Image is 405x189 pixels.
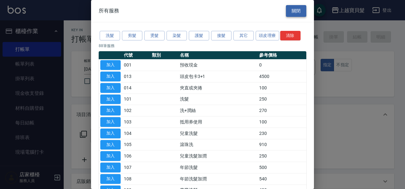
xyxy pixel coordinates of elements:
td: 001 [122,59,150,71]
button: 加入 [100,129,121,138]
td: 100 [258,116,306,128]
th: 參考價格 [258,51,306,59]
button: 加入 [100,163,121,172]
td: 250 [258,94,306,105]
td: 102 [122,105,150,116]
td: 101 [122,94,150,105]
button: 燙髮 [144,31,165,41]
button: 加入 [100,117,121,127]
td: 250 [258,150,306,162]
td: 103 [122,116,150,128]
button: 加入 [100,151,121,161]
button: 染髮 [167,31,187,41]
td: 兒童洗髮 [178,128,258,139]
button: 其它 [233,31,254,41]
td: 270 [258,105,306,116]
button: 加入 [100,60,121,70]
button: 頭皮理療 [256,31,279,41]
td: 013 [122,71,150,82]
button: 洗髮 [100,31,120,41]
button: 加入 [100,140,121,150]
td: 抵用券使用 [178,116,258,128]
td: 910 [258,139,306,150]
button: 加入 [100,106,121,115]
td: 預收現金 [178,59,258,71]
td: 年節洗髮 [178,162,258,173]
td: 540 [258,173,306,185]
td: 滾珠洗 [178,139,258,150]
td: 洗+潤絲 [178,105,258,116]
button: 清除 [280,31,301,41]
td: 500 [258,162,306,173]
td: 兒童洗髮加潤 [178,150,258,162]
th: 類別 [150,51,178,59]
td: 年節洗髮加潤 [178,173,258,185]
td: 107 [122,162,150,173]
td: 104 [122,128,150,139]
span: 所有服務 [99,8,119,14]
td: 夾直或夾捲 [178,82,258,94]
button: 關閉 [286,5,306,17]
button: 加入 [100,83,121,93]
p: 88 筆服務 [99,43,306,49]
td: 0 [258,59,306,71]
button: 加入 [100,72,121,81]
button: 加入 [100,174,121,184]
td: 105 [122,139,150,150]
td: 頭皮包卡3+1 [178,71,258,82]
td: 洗髮 [178,94,258,105]
th: 名稱 [178,51,258,59]
td: 108 [122,173,150,185]
td: 106 [122,150,150,162]
td: 4500 [258,71,306,82]
button: 接髮 [211,31,231,41]
td: 230 [258,128,306,139]
th: 代號 [122,51,150,59]
td: 014 [122,82,150,94]
button: 加入 [100,94,121,104]
td: 100 [258,82,306,94]
button: 剪髮 [122,31,142,41]
button: 護髮 [189,31,209,41]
